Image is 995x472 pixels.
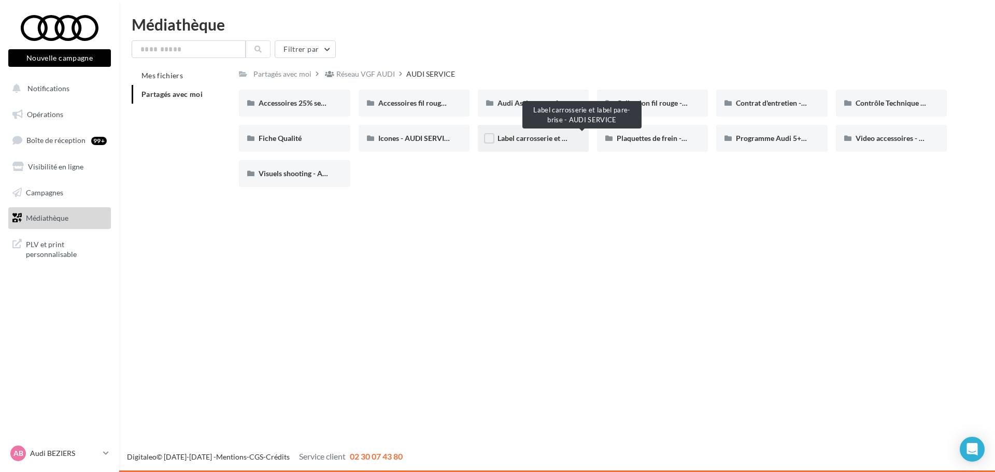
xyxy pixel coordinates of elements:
[26,213,68,222] span: Médiathèque
[6,129,113,151] a: Boîte de réception99+
[617,98,732,107] span: Collection fil rouge - AUDI SERVICE
[30,448,99,459] p: Audi BEZIERS
[28,162,83,171] span: Visibilité en ligne
[522,101,642,128] div: Label carrosserie et label pare-brise - AUDI SERVICE
[6,207,113,229] a: Médiathèque
[266,452,290,461] a: Crédits
[259,169,365,178] span: Visuels shooting - AUDI SERVICE
[497,134,666,142] span: Label carrosserie et label pare-brise - AUDI SERVICE
[736,134,907,142] span: Programme Audi 5+ - Segments 2&3 - AUDI SERVICE
[127,452,157,461] a: Digitaleo
[141,90,203,98] span: Partagés avec moi
[378,98,499,107] span: Accessoires fil rouge - AUDI SERVICE
[27,84,69,93] span: Notifications
[249,452,263,461] a: CGS
[406,69,455,79] div: AUDI SERVICE
[736,98,851,107] span: Contrat d'entretien - AUDI SERVICE
[27,110,63,119] span: Opérations
[856,98,938,107] span: Contrôle Technique à 25€
[6,156,113,178] a: Visibilité en ligne
[141,71,183,80] span: Mes fichiers
[259,98,402,107] span: Accessoires 25% septembre - AUDI SERVICE
[127,452,403,461] span: © [DATE]-[DATE] - - -
[8,444,111,463] a: AB Audi BEZIERS
[856,134,967,142] span: Video accessoires - AUDI SERVICE
[26,237,107,260] span: PLV et print personnalisable
[275,40,336,58] button: Filtrer par
[6,78,109,99] button: Notifications
[26,188,63,196] span: Campagnes
[8,49,111,67] button: Nouvelle campagne
[336,69,395,79] div: Réseau VGF AUDI
[259,134,302,142] span: Fiche Qualité
[6,233,113,264] a: PLV et print personnalisable
[6,182,113,204] a: Campagnes
[378,134,453,142] span: Icones - AUDI SERVICE
[960,437,985,462] div: Open Intercom Messenger
[6,104,113,125] a: Opérations
[13,448,23,459] span: AB
[350,451,403,461] span: 02 30 07 43 80
[497,98,603,107] span: Audi Assistance - AUDI SERVICE
[26,136,86,145] span: Boîte de réception
[299,451,346,461] span: Service client
[91,137,107,145] div: 99+
[253,69,311,79] div: Partagés avec moi
[132,17,983,32] div: Médiathèque
[216,452,247,461] a: Mentions
[617,134,724,142] span: Plaquettes de frein - Audi Service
